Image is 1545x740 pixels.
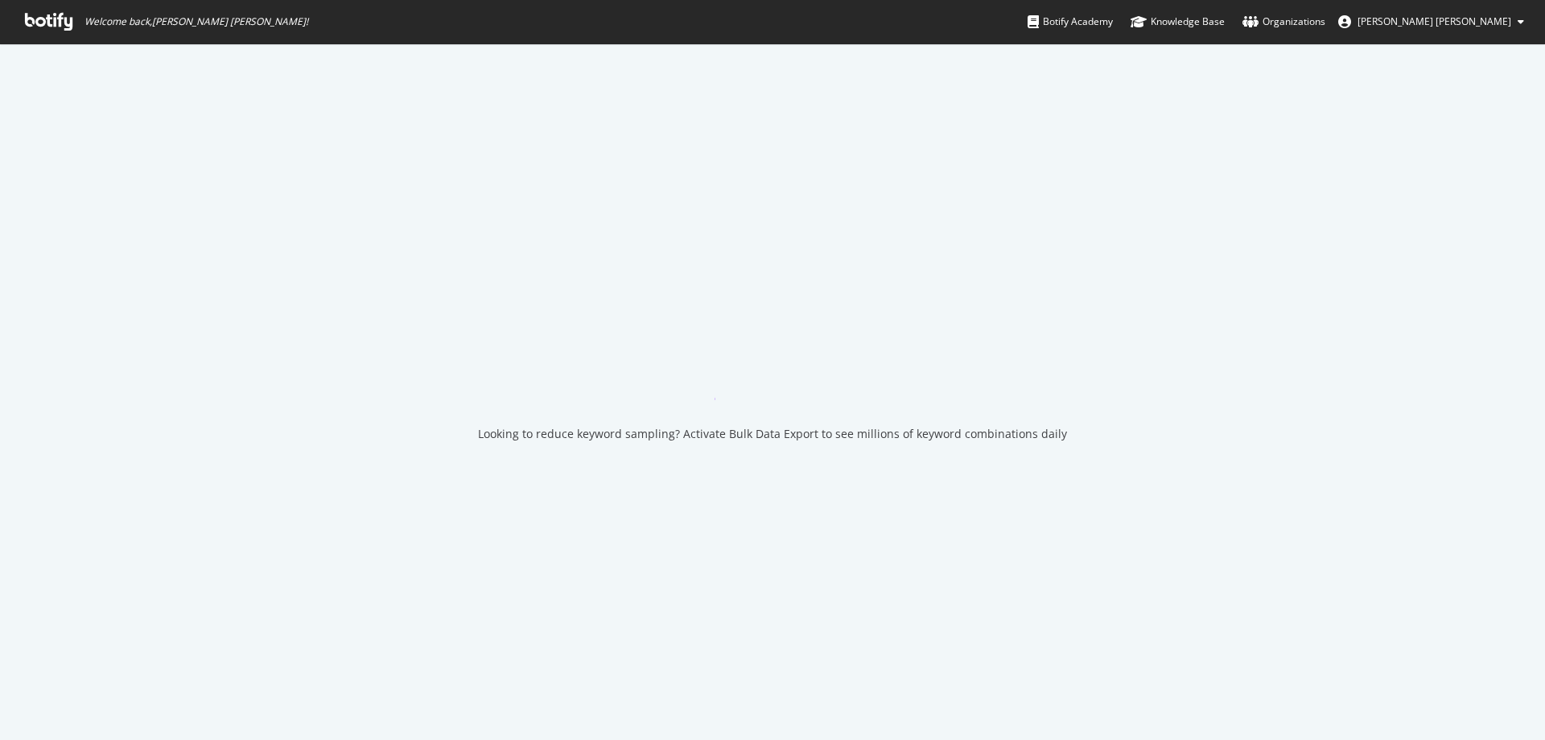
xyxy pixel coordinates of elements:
div: Organizations [1242,14,1325,30]
div: animation [715,342,830,400]
div: Botify Academy [1028,14,1113,30]
span: Welcome back, [PERSON_NAME] [PERSON_NAME] ! [84,15,308,28]
div: Knowledge Base [1131,14,1225,30]
button: [PERSON_NAME] [PERSON_NAME] [1325,9,1537,35]
div: Looking to reduce keyword sampling? Activate Bulk Data Export to see millions of keyword combinat... [478,426,1067,442]
span: Christian NGO [1358,14,1511,28]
